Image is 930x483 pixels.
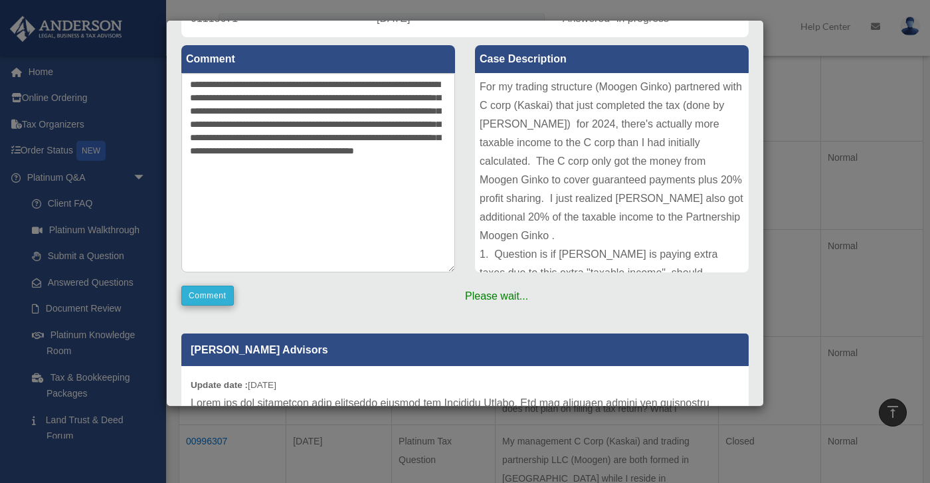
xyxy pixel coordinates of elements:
[191,380,248,390] b: Update date :
[181,286,234,306] button: Comment
[475,73,749,272] div: For my trading structure (Moogen Ginko) partnered with C corp (Kaskai) that just completed the ta...
[181,45,455,73] label: Comment
[191,380,276,390] small: [DATE]
[181,334,749,366] p: [PERSON_NAME] Advisors
[475,45,749,73] label: Case Description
